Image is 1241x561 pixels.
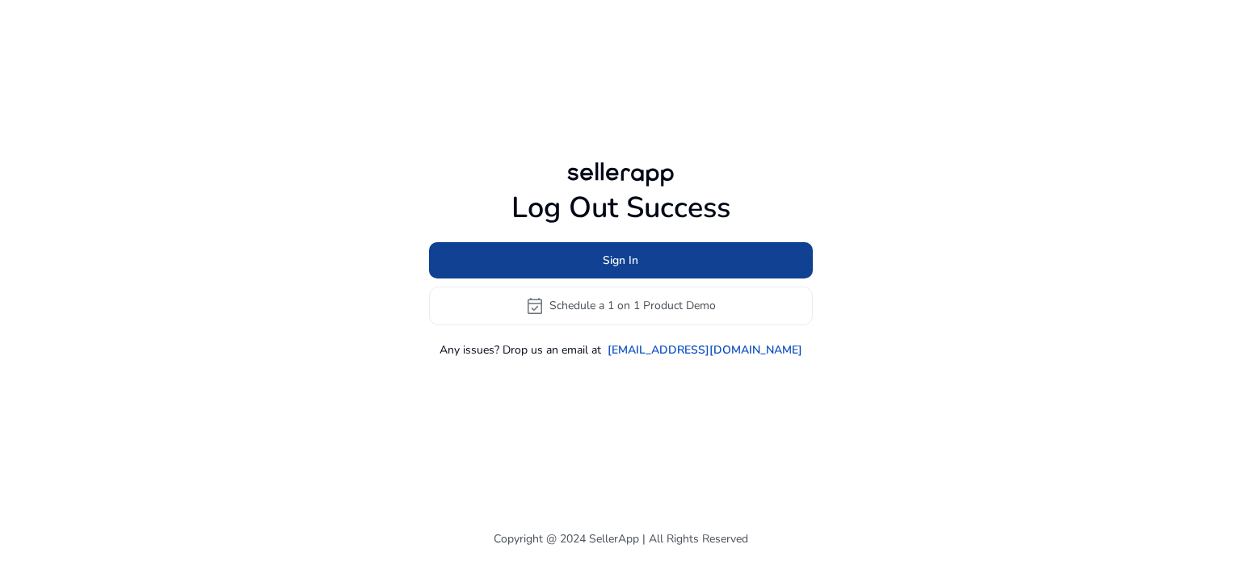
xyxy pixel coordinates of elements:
h1: Log Out Success [429,190,813,225]
span: Sign In [603,252,638,269]
p: Any issues? Drop us an email at [440,341,601,358]
button: event_availableSchedule a 1 on 1 Product Demo [429,287,813,325]
span: event_available [525,296,545,316]
a: [EMAIL_ADDRESS][DOMAIN_NAME] [608,341,802,358]
button: Sign In [429,242,813,278]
